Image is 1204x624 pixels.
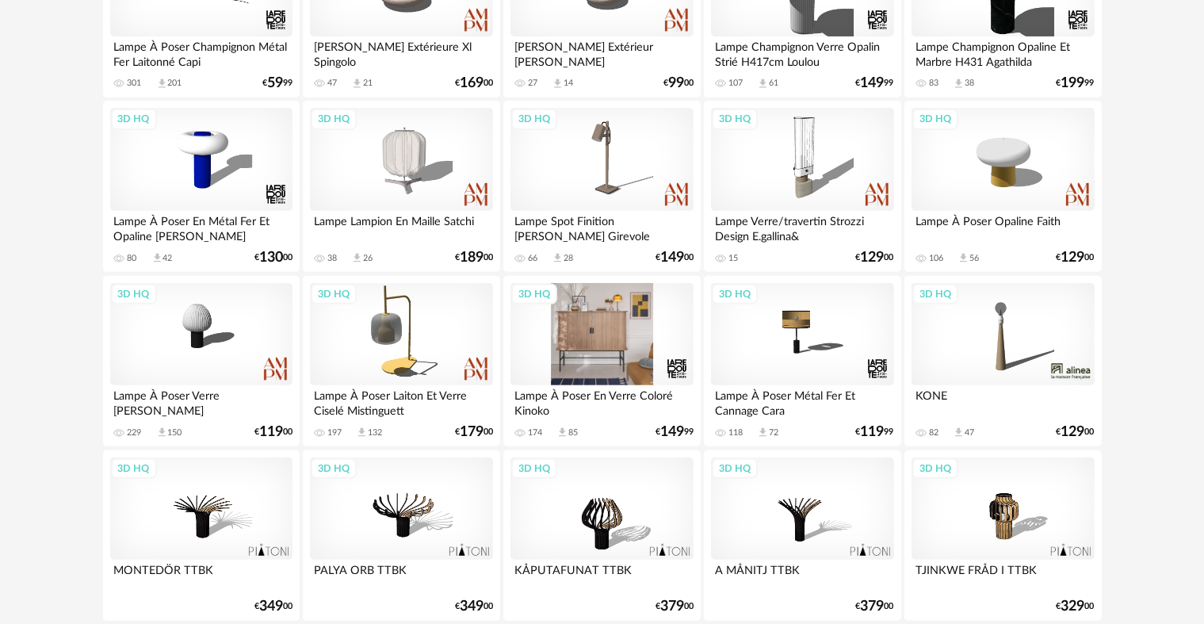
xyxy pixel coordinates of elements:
[460,78,484,89] span: 169
[259,252,283,263] span: 130
[712,109,758,129] div: 3D HQ
[455,427,493,438] div: € 00
[111,284,157,304] div: 3D HQ
[704,450,900,622] a: 3D HQ A MÅNITJ TTBK €37900
[128,78,142,89] div: 301
[511,458,557,479] div: 3D HQ
[156,427,168,438] span: Download icon
[503,101,700,272] a: 3D HQ Lampe Spot Finition [PERSON_NAME] Girevole 66 Download icon 28 €14900
[511,109,557,129] div: 3D HQ
[912,458,958,479] div: 3D HQ
[303,450,499,622] a: 3D HQ PALYA ORB TTBK €34900
[1061,601,1085,612] span: 329
[310,385,492,417] div: Lampe À Poser Laiton Et Verre Ciselé Mistinguett
[528,427,542,438] div: 174
[254,427,292,438] div: € 00
[528,78,537,89] div: 27
[953,78,965,90] span: Download icon
[728,78,743,89] div: 107
[311,284,357,304] div: 3D HQ
[267,78,283,89] span: 59
[704,101,900,272] a: 3D HQ Lampe Verre/travertin Strozzi Design E.gallina& 15 €12900
[111,458,157,479] div: 3D HQ
[455,601,493,612] div: € 00
[110,560,292,591] div: MONTEDÖR TTBK
[128,253,137,264] div: 80
[757,427,769,438] span: Download icon
[262,78,292,89] div: € 99
[856,78,894,89] div: € 99
[552,78,564,90] span: Download icon
[912,36,1094,68] div: Lampe Champignon Opaline Et Marbre H431 Agathilda
[564,253,573,264] div: 28
[660,427,684,438] span: 149
[168,427,182,438] div: 150
[510,560,693,591] div: KÅPUTAFUNAT TTBK
[363,78,373,89] div: 21
[460,601,484,612] span: 349
[929,427,938,438] div: 82
[511,284,557,304] div: 3D HQ
[303,101,499,272] a: 3D HQ Lampe Lampion En Maille Satchi 38 Download icon 26 €18900
[711,36,893,68] div: Lampe Champignon Verre Opalin Strié H417cm Loulou
[769,78,778,89] div: 61
[712,284,758,304] div: 3D HQ
[929,253,943,264] div: 106
[327,253,337,264] div: 38
[904,101,1101,272] a: 3D HQ Lampe À Poser Opaline Faith 106 Download icon 56 €12900
[503,276,700,447] a: 3D HQ Lampe À Poser En Verre Coloré Kinoko 174 Download icon 85 €14999
[856,252,894,263] div: € 00
[929,78,938,89] div: 83
[311,109,357,129] div: 3D HQ
[953,427,965,438] span: Download icon
[510,211,693,243] div: Lampe Spot Finition [PERSON_NAME] Girevole
[912,211,1094,243] div: Lampe À Poser Opaline Faith
[552,252,564,264] span: Download icon
[259,601,283,612] span: 349
[912,385,1094,417] div: KONE
[711,211,893,243] div: Lampe Verre/travertin Strozzi Design E.gallina&
[510,385,693,417] div: Lampe À Poser En Verre Coloré Kinoko
[460,427,484,438] span: 179
[503,450,700,622] a: 3D HQ KÅPUTAFUNAT TTBK €37900
[163,253,173,264] div: 42
[1061,252,1085,263] span: 129
[528,253,537,264] div: 66
[368,427,382,438] div: 132
[712,458,758,479] div: 3D HQ
[1057,427,1095,438] div: € 00
[351,252,363,264] span: Download icon
[111,109,157,129] div: 3D HQ
[168,78,182,89] div: 201
[660,252,684,263] span: 149
[254,601,292,612] div: € 00
[656,427,694,438] div: € 99
[904,276,1101,447] a: 3D HQ KONE 82 Download icon 47 €12900
[151,252,163,264] span: Download icon
[103,450,300,622] a: 3D HQ MONTEDÖR TTBK €34900
[861,427,885,438] span: 119
[327,78,337,89] div: 47
[356,427,368,438] span: Download icon
[455,252,493,263] div: € 00
[327,427,342,438] div: 197
[254,252,292,263] div: € 00
[259,427,283,438] span: 119
[110,36,292,68] div: Lampe À Poser Champignon Métal Fer Laitonné Capi
[861,252,885,263] span: 129
[728,427,743,438] div: 118
[460,252,484,263] span: 189
[1057,252,1095,263] div: € 00
[110,211,292,243] div: Lampe À Poser En Métal Fer Et Opaline [PERSON_NAME]
[912,109,958,129] div: 3D HQ
[656,601,694,612] div: € 00
[568,427,578,438] div: 85
[704,276,900,447] a: 3D HQ Lampe À Poser Métal Fer Et Cannage Cara 118 Download icon 72 €11999
[957,252,969,264] span: Download icon
[969,253,979,264] div: 56
[668,78,684,89] span: 99
[965,427,974,438] div: 47
[156,78,168,90] span: Download icon
[904,450,1101,622] a: 3D HQ TJINKWE FRÅD I TTBK €32900
[455,78,493,89] div: € 00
